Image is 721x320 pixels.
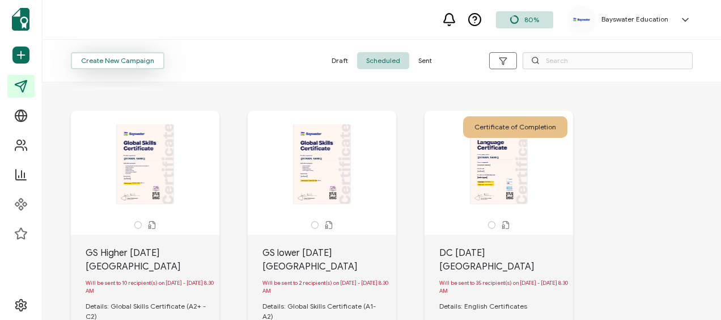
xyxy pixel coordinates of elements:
[439,246,573,273] div: DC [DATE] [GEOGRAPHIC_DATA]
[601,15,668,23] h5: Bayswater Education
[12,8,29,31] img: sertifier-logomark-colored.svg
[664,266,721,320] iframe: Chat Widget
[573,18,590,22] img: e421b917-46e4-4ebc-81ec-125abdc7015c.png
[439,301,538,311] div: Details: English Certificates
[524,15,539,24] span: 80%
[523,52,693,69] input: Search
[86,246,219,273] div: GS Higher [DATE] [GEOGRAPHIC_DATA]
[463,116,567,138] div: Certificate of Completion
[262,246,396,273] div: GS lower [DATE] [GEOGRAPHIC_DATA]
[71,52,164,69] button: Create New Campaign
[409,52,441,69] span: Sent
[323,52,357,69] span: Draft
[439,280,568,294] span: Will be sent to 35 recipient(s) on [DATE] - [DATE] 8.30 AM
[86,280,214,294] span: Will be sent to 10 recipient(s) on [DATE] - [DATE] 8.30 AM
[262,280,388,294] span: Will be sent to 2 recipient(s) on [DATE] - [DATE] 8.30 AM
[357,52,409,69] span: Scheduled
[81,57,154,64] span: Create New Campaign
